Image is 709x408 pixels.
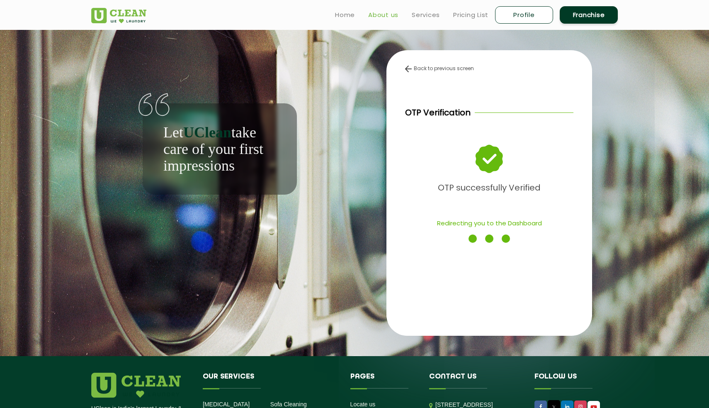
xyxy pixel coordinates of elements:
div: Back to previous screen [405,65,573,72]
img: UClean Laundry and Dry Cleaning [91,8,146,23]
a: [MEDICAL_DATA] [203,401,250,408]
a: About us [368,10,398,20]
img: quote-img [138,93,170,116]
a: Franchise [560,6,618,24]
h4: Follow us [534,373,607,388]
a: Locate us [350,401,376,408]
p: OTP Verification [405,106,471,119]
h4: Pages [350,373,417,388]
b: OTP successfully Verified [438,182,541,193]
a: Services [412,10,440,20]
a: Sofa Cleaning [270,401,307,408]
a: Profile [495,6,553,24]
h4: Contact us [429,373,522,388]
img: back-arrow.svg [405,66,412,72]
p: Redirecting you to the Dashboard [405,216,573,230]
b: UClean [183,124,231,141]
h4: Our Services [203,373,338,388]
p: Let take care of your first impressions [163,124,276,174]
a: Pricing List [453,10,488,20]
img: success [476,145,502,173]
img: logo.png [91,373,181,398]
a: Home [335,10,355,20]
